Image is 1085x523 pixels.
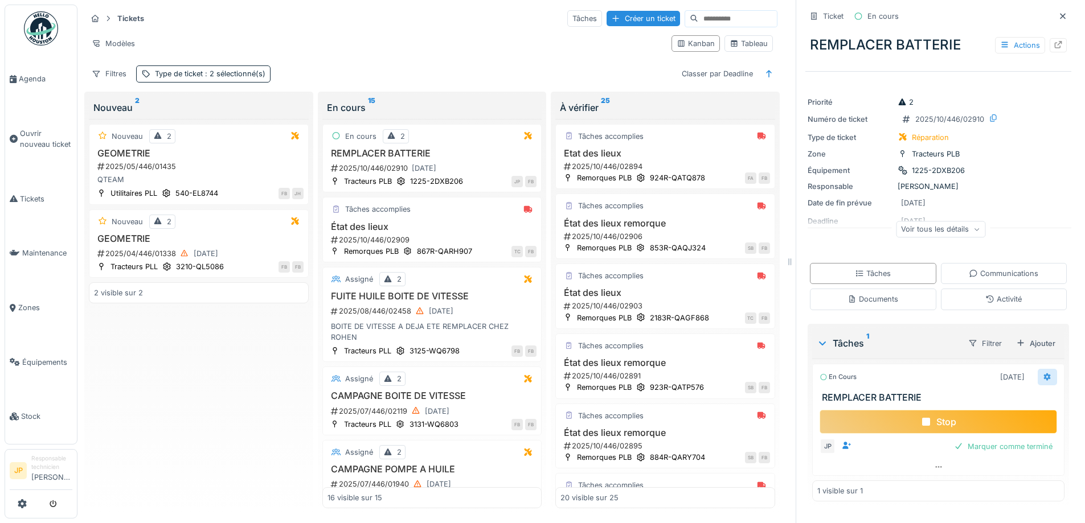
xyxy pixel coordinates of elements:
div: FB [292,261,304,273]
span: Maintenance [22,248,72,258]
li: JP [10,462,27,479]
div: Date de fin prévue [808,197,893,208]
sup: 1 [866,336,869,350]
div: FB [525,176,537,187]
div: Kanban [677,38,715,49]
div: Communications [969,268,1038,279]
div: FB [525,419,537,430]
div: 2025/10/446/02909 [330,234,537,245]
div: 2025/10/446/02906 [563,231,770,242]
div: 2025/10/446/02910 [915,114,984,125]
div: Tableau [730,38,768,49]
div: Nouveau [93,101,304,114]
div: 2025/10/446/02891 [563,370,770,381]
h3: État des lieux [327,221,537,232]
a: JP Responsable technicien[PERSON_NAME] [10,454,72,490]
div: TC [511,246,523,257]
div: En cours [867,11,899,22]
h3: CAMPAGNE POMPE A HUILE [327,464,537,475]
h3: REMPLACER BATTERIE [822,392,1059,403]
div: 16 visible sur 15 [327,492,382,503]
h3: CAMPAGNE BOITE DE VITESSE [327,390,537,401]
div: FB [511,345,523,357]
span: Agenda [19,73,72,84]
div: Tâches accomplies [578,410,644,421]
a: Stock [5,389,77,444]
div: [DATE] [412,163,436,174]
div: Réparation [912,132,949,143]
div: Ticket [823,11,844,22]
span: Ouvrir nouveau ticket [20,128,72,150]
div: FB [279,261,290,273]
a: Tickets [5,172,77,227]
div: REMPLACER BATTERIE [805,30,1071,60]
div: Remorques PLB [577,382,632,393]
div: FB [759,312,770,324]
a: Maintenance [5,226,77,281]
div: En cours [820,372,857,382]
div: Remorques PLB [577,172,632,183]
div: Zone [808,149,893,159]
div: FB [525,246,537,257]
div: [DATE] [194,248,218,259]
div: 2 [167,216,171,227]
div: FB [759,172,770,184]
div: Tracteurs PLB [344,176,392,187]
div: Type de ticket [808,132,893,143]
div: SB [745,452,756,463]
div: En cours [327,101,538,114]
div: Tâches accomplies [345,204,411,215]
div: 3125-WQ6798 [410,345,460,356]
div: FA [745,172,756,184]
span: : 2 sélectionné(s) [203,69,265,78]
a: Équipements [5,335,77,390]
h3: État des lieux [560,287,770,298]
strong: Tickets [113,13,149,24]
div: FB [759,382,770,393]
div: 2 [397,447,402,458]
div: Modèles [87,35,140,52]
li: [PERSON_NAME] [31,454,72,487]
div: 3131-WQ6803 [410,419,458,430]
div: Responsable [808,181,893,192]
div: Tâches accomplies [578,340,644,351]
div: 923R-QATP576 [650,382,704,393]
div: Tâches [817,336,959,350]
div: Remorques PLB [344,246,399,257]
div: En cours [345,131,376,142]
div: 20 visible sur 25 [560,492,619,503]
div: Assigné [345,373,373,384]
div: Documents [847,294,898,304]
div: 2025/10/446/02910 [330,161,537,175]
h3: GEOMETRIE [94,148,304,159]
div: 2 [898,97,914,108]
div: 2025/07/446/02119 [330,404,537,418]
div: 2025/04/446/01338 [96,246,304,261]
h3: État des lieux remorque [560,357,770,368]
div: FB [759,452,770,463]
div: FB [525,345,537,357]
a: Zones [5,281,77,335]
div: 540-EL8744 [175,188,218,199]
div: Tracteurs PLB [912,149,960,159]
div: Stop [820,410,1057,434]
div: Priorité [808,97,893,108]
h3: GEOMETRIE [94,233,304,244]
div: 1225-2DXB206 [410,176,463,187]
div: SB [745,242,756,254]
div: FB [279,188,290,199]
div: 2 [167,131,171,142]
div: Tâches [567,10,602,27]
div: SB [745,382,756,393]
div: 2025/10/446/02903 [563,300,770,311]
div: Marquer comme terminé [949,439,1057,454]
div: Créer un ticket [607,11,680,26]
div: Remorques PLB [577,312,632,323]
div: Filtres [87,65,132,82]
div: 2 [397,274,402,285]
div: 3210-QL5086 [176,261,224,272]
div: Type de ticket [155,68,265,79]
span: Équipements [22,357,72,368]
div: 2025/10/446/02895 [563,440,770,451]
img: Badge_color-CXgf-gQk.svg [24,11,58,46]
